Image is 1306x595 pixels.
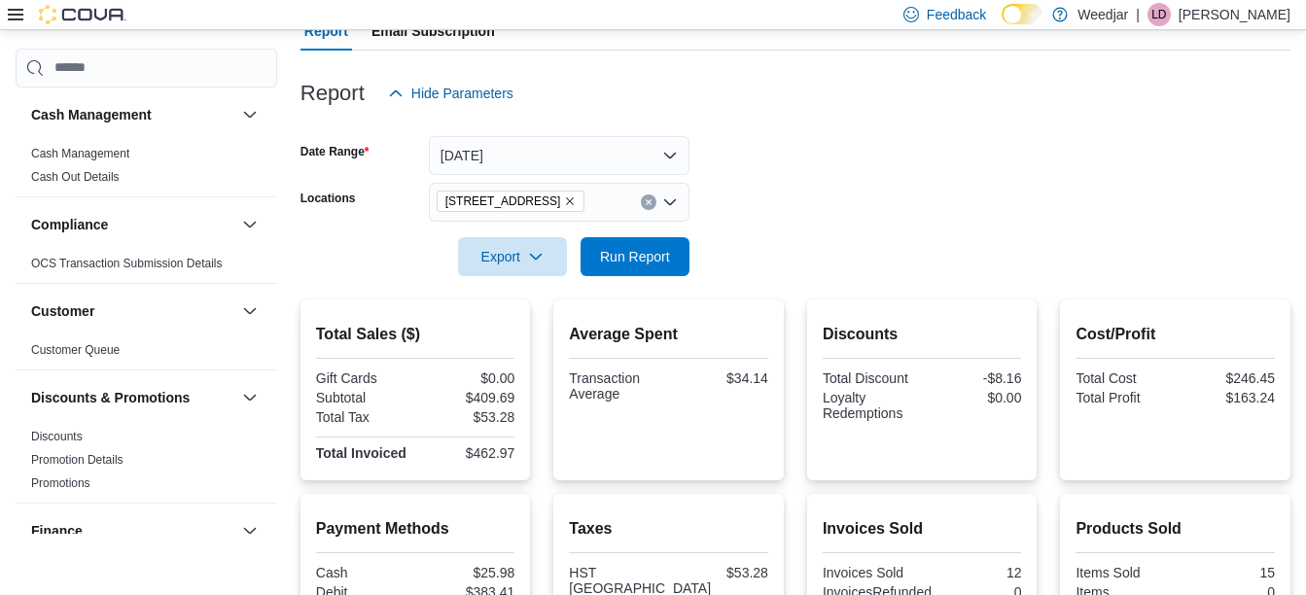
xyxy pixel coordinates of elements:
h2: Total Sales ($) [316,323,515,346]
div: $25.98 [419,565,514,580]
div: Cash Management [16,142,277,196]
strong: Total Invoiced [316,445,406,461]
div: $0.00 [419,370,514,386]
span: Report [304,12,348,51]
button: Cash Management [31,105,234,124]
div: -$8.16 [926,370,1021,386]
h2: Average Spent [569,323,768,346]
p: | [1136,3,1140,26]
span: Feedback [927,5,986,24]
a: Cash Out Details [31,170,120,184]
button: [DATE] [429,136,689,175]
button: Customer [31,301,234,321]
h3: Discounts & Promotions [31,388,190,407]
img: Cova [39,5,126,24]
button: Discounts & Promotions [31,388,234,407]
input: Dark Mode [1002,4,1042,24]
button: Customer [238,299,262,323]
h3: Cash Management [31,105,152,124]
span: Email Subscription [371,12,495,51]
div: $246.45 [1180,370,1275,386]
h2: Invoices Sold [823,517,1022,541]
div: Items Sold [1076,565,1171,580]
div: Total Cost [1076,370,1171,386]
a: OCS Transaction Submission Details [31,257,223,270]
button: Hide Parameters [380,74,521,113]
a: Discounts [31,430,83,443]
span: Hide Parameters [411,84,513,103]
span: [STREET_ADDRESS] [445,192,561,211]
label: Locations [300,191,356,206]
a: Promotion Details [31,453,124,467]
span: Export [470,237,555,276]
button: Export [458,237,567,276]
button: Cash Management [238,103,262,126]
button: Discounts & Promotions [238,386,262,409]
div: $0.00 [926,390,1021,405]
button: Finance [31,521,234,541]
span: Run Report [600,247,670,266]
div: Customer [16,338,277,369]
span: Discounts [31,429,83,444]
button: Compliance [31,215,234,234]
div: $462.97 [419,445,514,461]
a: Promotions [31,476,90,490]
button: Remove 809 Yonge St from selection in this group [564,195,576,207]
div: $53.28 [719,565,768,580]
span: Cash Management [31,146,129,161]
button: Open list of options [662,194,678,210]
div: Transaction Average [569,370,664,402]
span: 809 Yonge St [437,191,585,212]
div: $53.28 [419,409,514,425]
h2: Discounts [823,323,1022,346]
button: Compliance [238,213,262,236]
h3: Report [300,82,365,105]
div: Compliance [16,252,277,283]
h2: Products Sold [1076,517,1275,541]
span: LD [1151,3,1166,26]
div: $409.69 [419,390,514,405]
div: Loyalty Redemptions [823,390,918,421]
div: Subtotal [316,390,411,405]
div: Discounts & Promotions [16,425,277,503]
span: Promotion Details [31,452,124,468]
div: Lauren Daniels [1147,3,1171,26]
p: [PERSON_NAME] [1179,3,1290,26]
div: Total Profit [1076,390,1171,405]
span: Dark Mode [1002,24,1003,25]
div: 12 [926,565,1021,580]
h2: Cost/Profit [1076,323,1275,346]
div: Gift Cards [316,370,411,386]
span: OCS Transaction Submission Details [31,256,223,271]
button: Clear input [641,194,656,210]
span: Promotions [31,475,90,491]
h2: Taxes [569,517,768,541]
button: Run Report [581,237,689,276]
h3: Finance [31,521,83,541]
h2: Payment Methods [316,517,515,541]
span: Customer Queue [31,342,120,358]
div: $34.14 [673,370,768,386]
p: Weedjar [1077,3,1128,26]
span: Cash Out Details [31,169,120,185]
h3: Compliance [31,215,108,234]
div: Invoices Sold [823,565,918,580]
div: 15 [1180,565,1275,580]
div: Total Discount [823,370,918,386]
h3: Customer [31,301,94,321]
label: Date Range [300,144,370,159]
button: Finance [238,519,262,542]
a: Cash Management [31,147,129,160]
div: Total Tax [316,409,411,425]
div: Cash [316,565,411,580]
div: $163.24 [1180,390,1275,405]
a: Customer Queue [31,343,120,357]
